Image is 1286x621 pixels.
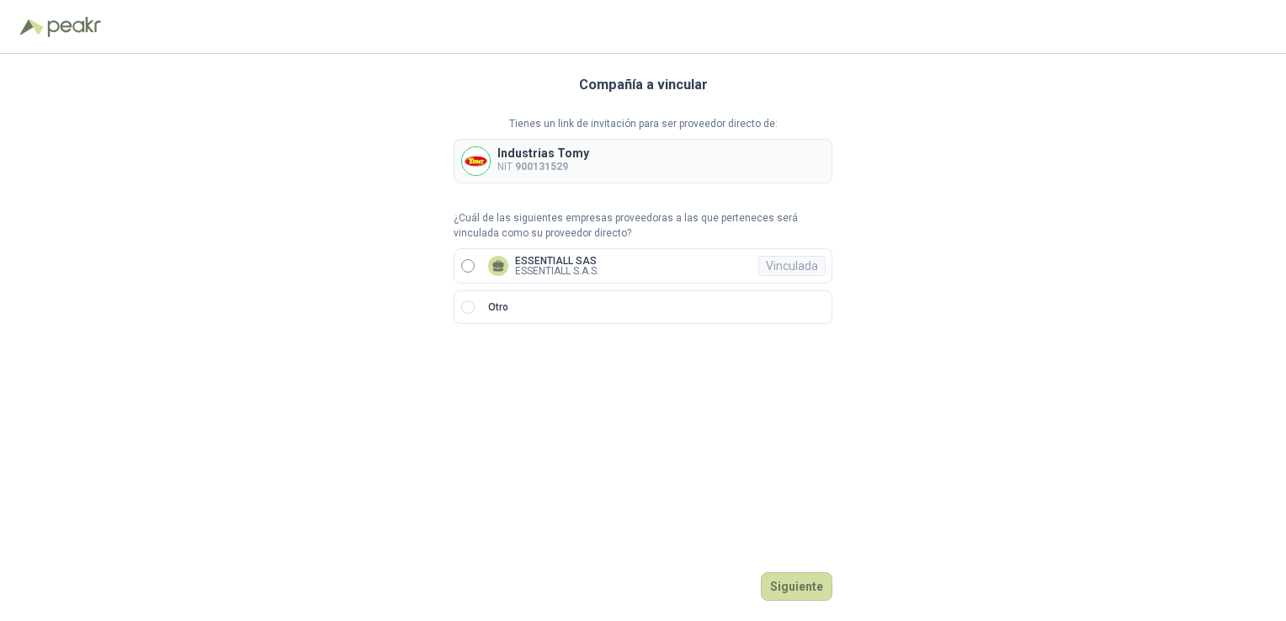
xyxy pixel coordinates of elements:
div: Vinculada [758,256,826,276]
img: Peakr [47,17,101,37]
b: 900131529 [515,161,568,172]
h3: Compañía a vincular [579,74,708,96]
p: ESSENTIALL SAS [515,256,599,266]
img: Company Logo [462,147,490,175]
p: NIT [497,159,589,175]
p: ESSENTIALL S.A.S. [515,266,599,276]
p: ¿Cuál de las siguientes empresas proveedoras a las que perteneces será vinculada como su proveedo... [454,210,832,242]
p: Tienes un link de invitación para ser proveedor directo de: [454,116,832,132]
p: Industrias Tomy [497,147,589,159]
p: Otro [488,300,508,316]
img: Logo [20,19,44,35]
button: Siguiente [761,572,832,601]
